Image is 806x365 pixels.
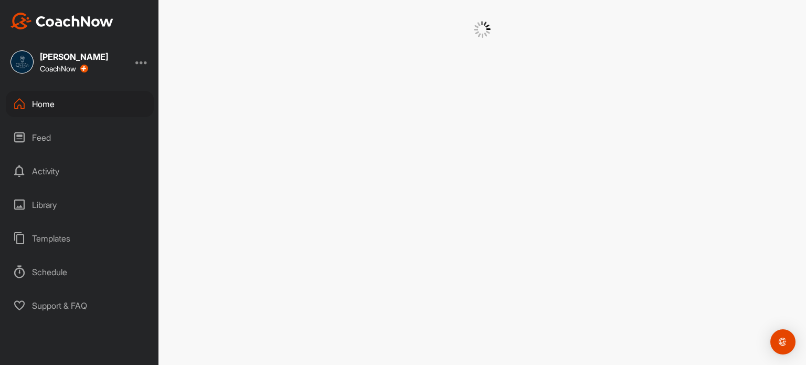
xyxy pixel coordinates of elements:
[40,65,88,73] div: CoachNow
[6,192,154,218] div: Library
[10,13,113,29] img: CoachNow
[6,91,154,117] div: Home
[6,293,154,319] div: Support & FAQ
[6,158,154,184] div: Activity
[770,329,796,354] div: Open Intercom Messenger
[6,124,154,151] div: Feed
[6,259,154,285] div: Schedule
[474,21,491,38] img: G6gVgL6ErOh57ABN0eRmCEwV0I4iEi4d8EwaPGI0tHgoAbU4EAHFLEQAh+QQFCgALACwIAA4AGAASAAAEbHDJSesaOCdk+8xg...
[6,225,154,252] div: Templates
[40,53,108,61] div: [PERSON_NAME]
[10,50,34,74] img: square_6924c07f8722a1c3f729b8c0cf8ba8b1.jpg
